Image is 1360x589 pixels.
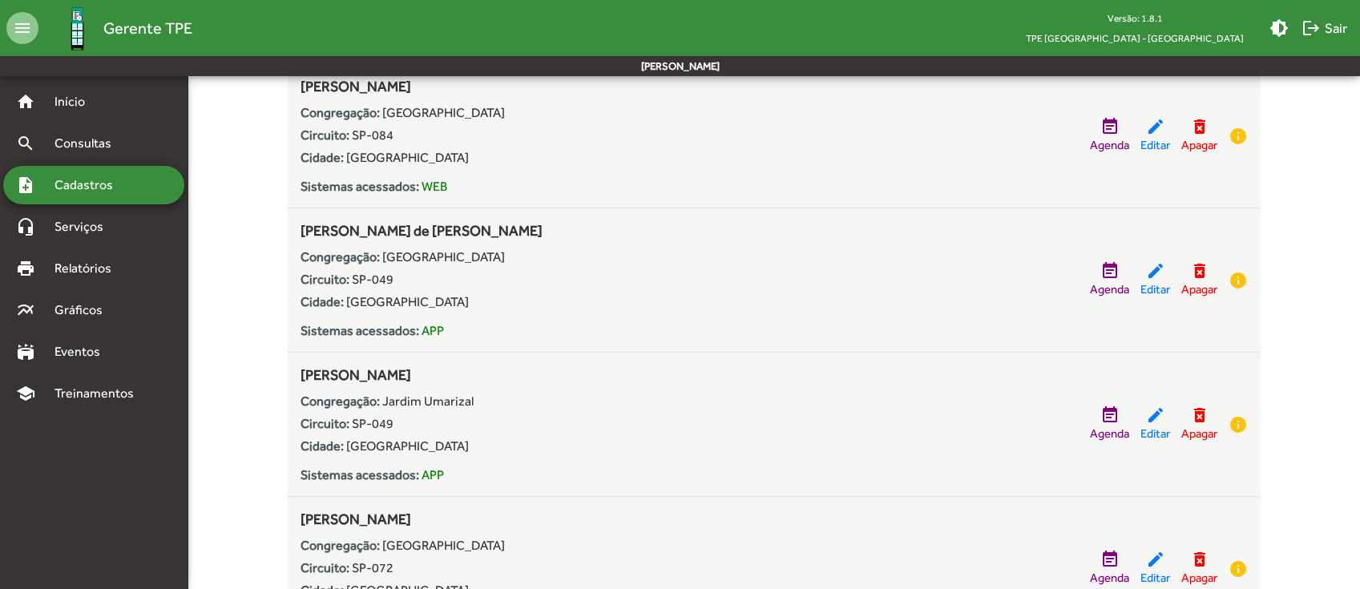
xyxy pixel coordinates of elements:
[382,249,505,264] span: [GEOGRAPHIC_DATA]
[301,510,411,527] span: [PERSON_NAME]
[301,560,349,575] strong: Circuito:
[45,259,132,278] span: Relatórios
[1090,425,1129,443] span: Agenda
[1229,415,1248,434] mat-icon: info
[301,127,349,143] strong: Circuito:
[346,150,469,165] span: [GEOGRAPHIC_DATA]
[45,92,108,111] span: Início
[301,78,411,95] span: [PERSON_NAME]
[1100,117,1120,136] mat-icon: event_note
[6,12,38,44] mat-icon: menu
[301,294,344,309] strong: Cidade:
[422,467,444,482] span: APP
[301,538,380,553] strong: Congregação:
[1140,425,1170,443] span: Editar
[301,366,411,383] span: [PERSON_NAME]
[1146,261,1165,280] mat-icon: edit
[1100,261,1120,280] mat-icon: event_note
[16,175,35,195] mat-icon: note_add
[352,127,393,143] span: SP-084
[301,416,349,431] strong: Circuito:
[1146,405,1165,425] mat-icon: edit
[1229,127,1248,146] mat-icon: info
[301,467,419,482] strong: Sistemas acessados:
[382,538,505,553] span: [GEOGRAPHIC_DATA]
[352,416,393,431] span: SP-049
[1295,14,1354,42] button: Sair
[1013,28,1257,48] span: TPE [GEOGRAPHIC_DATA] - [GEOGRAPHIC_DATA]
[38,2,192,54] a: Gerente TPE
[1181,569,1217,587] span: Apagar
[16,217,35,236] mat-icon: headset_mic
[1269,18,1289,38] mat-icon: brightness_medium
[1181,136,1217,155] span: Apagar
[1229,271,1248,290] mat-icon: info
[1146,117,1165,136] mat-icon: edit
[45,384,153,403] span: Treinamentos
[16,301,35,320] mat-icon: multiline_chart
[16,92,35,111] mat-icon: home
[1090,569,1129,587] span: Agenda
[103,15,192,41] span: Gerente TPE
[16,134,35,153] mat-icon: search
[301,272,349,287] strong: Circuito:
[301,249,380,264] strong: Congregação:
[352,272,393,287] span: SP-049
[352,560,393,575] span: SP-072
[45,134,132,153] span: Consultas
[301,438,344,454] strong: Cidade:
[1190,117,1209,136] mat-icon: delete_forever
[1181,425,1217,443] span: Apagar
[1100,405,1120,425] mat-icon: event_note
[301,179,419,194] strong: Sistemas acessados:
[301,150,344,165] strong: Cidade:
[346,438,469,454] span: [GEOGRAPHIC_DATA]
[422,323,444,338] span: APP
[301,105,380,120] strong: Congregação:
[301,222,543,239] span: [PERSON_NAME] de [PERSON_NAME]
[1140,280,1170,299] span: Editar
[16,342,35,361] mat-icon: stadium
[45,217,125,236] span: Serviços
[422,179,447,194] span: WEB
[1190,405,1209,425] mat-icon: delete_forever
[301,323,419,338] strong: Sistemas acessados:
[382,105,505,120] span: [GEOGRAPHIC_DATA]
[51,2,103,54] img: Logo
[16,259,35,278] mat-icon: print
[45,301,124,320] span: Gráficos
[1190,550,1209,569] mat-icon: delete_forever
[45,175,134,195] span: Cadastros
[1301,18,1321,38] mat-icon: logout
[1090,136,1129,155] span: Agenda
[1100,550,1120,569] mat-icon: event_note
[1140,136,1170,155] span: Editar
[1301,14,1347,42] span: Sair
[1190,261,1209,280] mat-icon: delete_forever
[16,384,35,403] mat-icon: school
[1013,8,1257,28] div: Versão: 1.8.1
[45,342,122,361] span: Eventos
[1140,569,1170,587] span: Editar
[382,393,474,409] span: Jardim Umarizal
[346,294,469,309] span: [GEOGRAPHIC_DATA]
[301,393,380,409] strong: Congregação:
[1146,550,1165,569] mat-icon: edit
[1229,559,1248,579] mat-icon: info
[1090,280,1129,299] span: Agenda
[1181,280,1217,299] span: Apagar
